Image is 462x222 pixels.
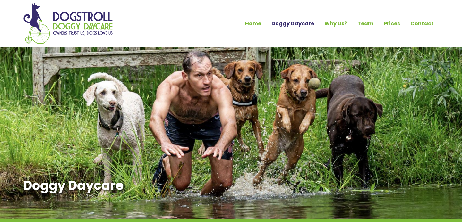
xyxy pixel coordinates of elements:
a: Contact [405,18,439,29]
h1: Doggy Daycare [23,178,262,193]
a: Prices [379,18,405,29]
a: Doggy Daycare [266,18,319,29]
a: Home [240,18,266,29]
a: Why Us? [319,18,352,29]
img: Home [23,3,113,45]
a: Team [352,18,379,29]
